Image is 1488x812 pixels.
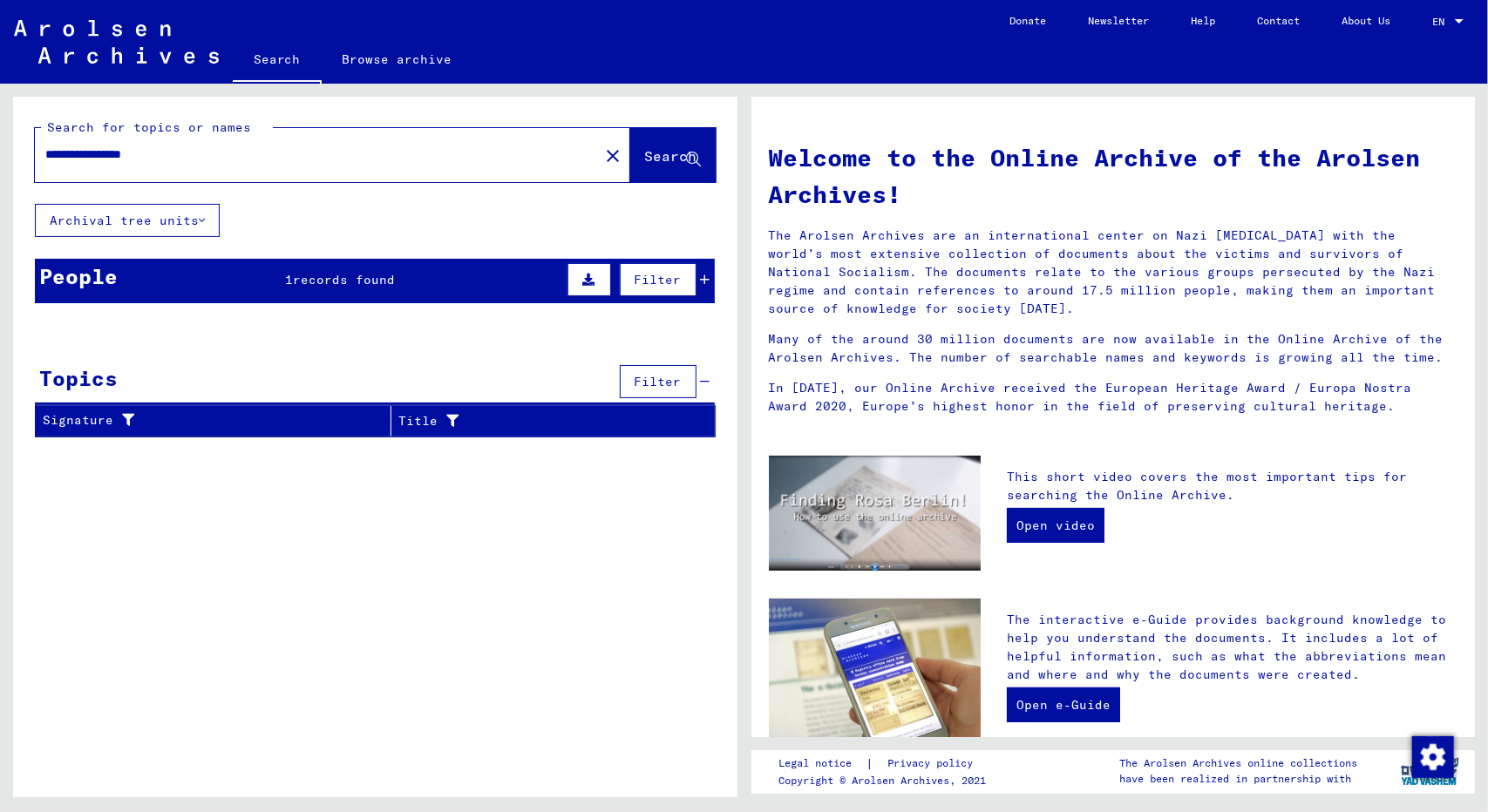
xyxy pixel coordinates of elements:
div: Signature [43,411,369,430]
div: Title [398,407,693,435]
mat-icon: close [602,145,623,166]
div: Title [398,412,671,430]
mat-select-trigger: EN [1432,15,1444,28]
div: Zustimmung ändern [1411,735,1453,777]
div: | [778,754,994,773]
button: Filter [620,365,696,398]
p: The Arolsen Archives are an international center on Nazi [MEDICAL_DATA] with the world’s most ext... [769,227,1458,318]
a: Open video [1007,508,1104,543]
div: People [39,261,118,292]
img: video.jpg [769,456,981,571]
span: Filter [635,374,682,389]
img: eguide.jpg [769,599,981,741]
a: Open e-Guide [1007,687,1120,722]
div: Signature [43,407,391,435]
img: yv_logo.png [1397,749,1463,793]
button: Filter [620,263,696,296]
a: Browse archive [322,38,473,80]
h1: Welcome to the Online Archive of the Arolsen Archives! [769,139,1458,213]
button: Clear [595,138,630,173]
p: The interactive e-Guide provides background knowledge to help you understand the documents. It in... [1007,611,1457,684]
span: 1 [285,272,293,288]
a: Search [233,38,322,84]
mat-label: Search for topics or names [47,119,251,135]
span: Search [645,147,697,165]
p: have been realized in partnership with [1119,771,1357,787]
p: This short video covers the most important tips for searching the Online Archive. [1007,468,1457,504]
p: Many of the around 30 million documents are now available in the Online Archive of the Arolsen Ar... [769,330,1458,367]
p: In [DATE], our Online Archive received the European Heritage Award / Europa Nostra Award 2020, Eu... [769,379,1458,416]
a: Privacy policy [873,754,994,773]
p: Copyright © Arolsen Archives, 2021 [778,773,994,788]
img: Zustimmung ändern [1412,736,1454,778]
button: Search [630,128,716,182]
button: Archival tree units [35,204,220,237]
span: Filter [635,272,682,288]
span: records found [293,272,395,288]
img: Arolsen_neg.svg [14,20,219,64]
a: Legal notice [778,754,866,773]
p: The Arolsen Archives online collections [1119,755,1357,771]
